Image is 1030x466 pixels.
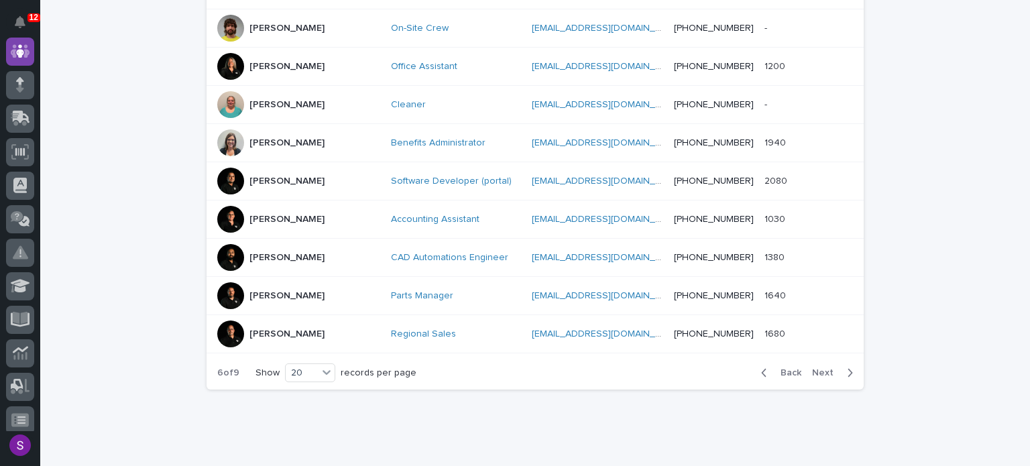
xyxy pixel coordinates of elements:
p: [PERSON_NAME] [249,214,325,225]
tr: [PERSON_NAME]Parts Manager [EMAIL_ADDRESS][DOMAIN_NAME] [PHONE_NUMBER]16401640 [207,276,864,314]
p: 1640 [764,288,789,302]
tr: [PERSON_NAME]On-Site Crew [EMAIL_ADDRESS][DOMAIN_NAME] [PHONE_NUMBER]-- [207,9,864,47]
p: [PERSON_NAME] [249,252,325,264]
p: 1940 [764,135,789,149]
a: Regional Sales [391,329,456,340]
p: [PERSON_NAME] [249,176,325,187]
a: On-Site Crew [391,23,449,34]
a: [PHONE_NUMBER] [674,291,754,300]
tr: [PERSON_NAME]Office Assistant [EMAIL_ADDRESS][DOMAIN_NAME] [PHONE_NUMBER]12001200 [207,47,864,85]
a: Software Developer (portal) [391,176,512,187]
span: Next [812,368,842,377]
p: 1380 [764,249,787,264]
p: [PERSON_NAME] [249,137,325,149]
a: Parts Manager [391,290,453,302]
a: [PHONE_NUMBER] [674,100,754,109]
tr: [PERSON_NAME]Software Developer (portal) [EMAIL_ADDRESS][DOMAIN_NAME] [PHONE_NUMBER]20802080 [207,162,864,200]
a: [EMAIL_ADDRESS][DOMAIN_NAME] [532,138,683,148]
p: 12 [30,13,38,22]
tr: [PERSON_NAME]Benefits Administrator [EMAIL_ADDRESS][DOMAIN_NAME] [PHONE_NUMBER]19401940 [207,123,864,162]
p: records per page [341,367,416,379]
a: Office Assistant [391,61,457,72]
a: [PHONE_NUMBER] [674,329,754,339]
p: [PERSON_NAME] [249,61,325,72]
p: [PERSON_NAME] [249,290,325,302]
a: [EMAIL_ADDRESS][DOMAIN_NAME] [532,215,683,224]
a: [EMAIL_ADDRESS][DOMAIN_NAME] [532,291,683,300]
a: CAD Automations Engineer [391,252,508,264]
a: [EMAIL_ADDRESS][DOMAIN_NAME] [532,176,683,186]
a: [PHONE_NUMBER] [674,62,754,71]
div: Notifications12 [17,16,34,38]
tr: [PERSON_NAME]Accounting Assistant [EMAIL_ADDRESS][DOMAIN_NAME] [PHONE_NUMBER]10301030 [207,200,864,238]
a: [PHONE_NUMBER] [674,215,754,224]
button: Notifications [6,8,34,36]
button: users-avatar [6,431,34,459]
p: 1030 [764,211,788,225]
a: [PHONE_NUMBER] [674,23,754,33]
p: Show [255,367,280,379]
p: [PERSON_NAME] [249,99,325,111]
a: [PHONE_NUMBER] [674,253,754,262]
p: [PERSON_NAME] [249,23,325,34]
p: - [764,20,770,34]
a: Benefits Administrator [391,137,485,149]
a: Accounting Assistant [391,214,479,225]
p: 1200 [764,58,788,72]
p: 6 of 9 [207,357,250,390]
a: [EMAIL_ADDRESS][DOMAIN_NAME] [532,253,683,262]
a: Cleaner [391,99,426,111]
tr: [PERSON_NAME]Cleaner [EMAIL_ADDRESS][DOMAIN_NAME] [PHONE_NUMBER]-- [207,85,864,123]
a: [PHONE_NUMBER] [674,138,754,148]
p: [PERSON_NAME] [249,329,325,340]
span: Back [772,368,801,377]
a: [PHONE_NUMBER] [674,176,754,186]
tr: [PERSON_NAME]CAD Automations Engineer [EMAIL_ADDRESS][DOMAIN_NAME] [PHONE_NUMBER]13801380 [207,238,864,276]
tr: [PERSON_NAME]Regional Sales [EMAIL_ADDRESS][DOMAIN_NAME] [PHONE_NUMBER]16801680 [207,314,864,353]
p: 1680 [764,326,788,340]
a: [EMAIL_ADDRESS][DOMAIN_NAME] [532,62,683,71]
a: [EMAIL_ADDRESS][DOMAIN_NAME] [532,329,683,339]
a: [EMAIL_ADDRESS][DOMAIN_NAME] [532,100,683,109]
p: 2080 [764,173,790,187]
p: - [764,97,770,111]
a: [EMAIL_ADDRESS][DOMAIN_NAME] [532,23,683,33]
button: Back [750,367,807,379]
div: 20 [286,366,318,380]
button: Next [807,367,864,379]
